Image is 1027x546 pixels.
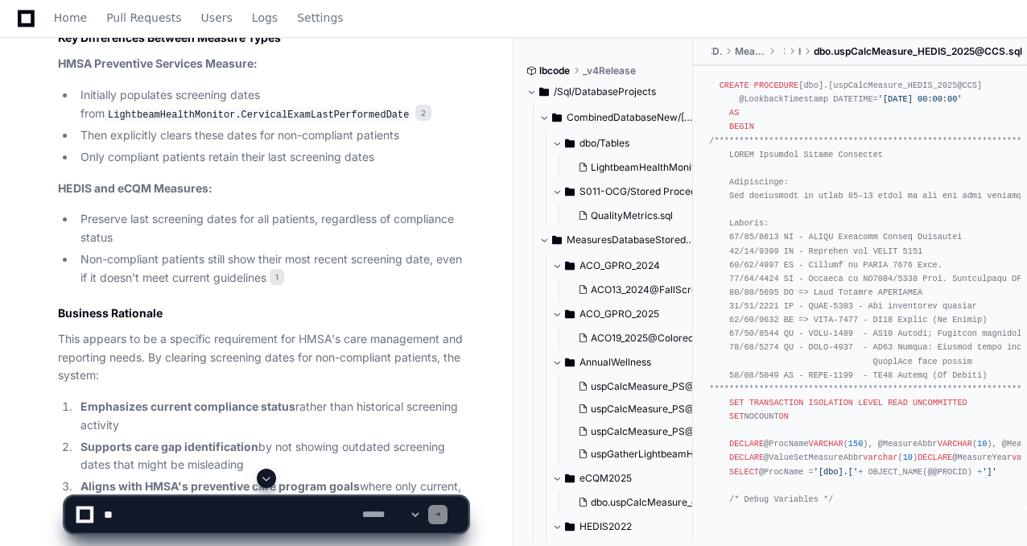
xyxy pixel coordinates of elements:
strong: Supports care gap identification [80,440,258,453]
span: LightbeamHealthMonitor.sql [591,161,719,174]
svg: Directory [552,108,562,127]
span: TRANSACTION [749,398,804,407]
h2: Business Rationale [58,305,468,321]
li: Preserve last screening dates for all patients, regardless of compliance status [76,210,468,247]
span: SET [729,398,744,407]
span: uspCalcMeasure_PS@ColorecScrCalYear.sql [591,425,798,438]
svg: Directory [565,353,575,372]
span: 2 [415,105,431,121]
span: BEGIN [729,122,754,131]
span: PROCEDURE [754,81,798,90]
li: Then explicitly clears these dates for non-compliant patients [76,126,468,145]
button: dbo/Tables [552,130,707,156]
span: VARCHAR [938,439,972,449]
svg: Directory [552,230,562,250]
span: uspCalcMeasure_PS@CCS.sql [591,403,731,416]
span: Home [54,13,87,23]
button: MeasuresDatabaseStoredProcedures/dbo/Measures [539,227,694,253]
span: ON [779,412,789,421]
li: Non-compliant patients still show their most recent screening date, even if it doesn't meet curre... [76,250,468,287]
button: uspGatherLightbeamHealthDataFast.sql [571,443,710,465]
span: 1 [270,269,284,285]
span: S011-OCG/Stored Procedures [579,185,707,198]
button: LightbeamHealthMonitor.sql [571,156,710,179]
button: S011-OCG/Stored Procedures [552,179,707,205]
span: 10 [977,439,987,449]
span: 10 [903,453,913,462]
span: AS [729,108,739,118]
span: /Sql/DatabaseProjects [554,85,656,98]
span: ACO13_2024@FallScreen.sql [591,283,724,296]
li: Only compliant patients retain their last screening dates [76,148,468,167]
span: MeasuresDatabaseStoredProcedures [735,45,765,58]
span: VARCHAR [809,439,843,449]
span: DECLARE [918,453,952,462]
span: ISOLATION [809,398,853,407]
svg: Directory [539,82,549,101]
span: uspCalcMeasure_PS@BCS.sql [591,380,730,393]
strong: Emphasizes current compliance status [80,399,295,413]
li: rather than historical screening activity [76,398,468,435]
span: SELECT [729,467,759,477]
span: LEVEL [858,398,883,407]
span: SET [729,412,744,421]
span: Logs [252,13,278,23]
span: varchar [863,453,897,462]
span: CREATE [720,81,749,90]
strong: HEDIS and eCQM Measures: [58,181,212,195]
button: ACO19_2025@ColorecScr.sql [571,327,710,350]
span: '[DATE] 00:00:00' [878,94,963,104]
span: READ [888,398,908,407]
span: ACO_GPRO_2024 [579,259,660,272]
span: AnnualWellness [579,356,651,369]
span: UNCOMMITTED [913,398,967,407]
span: ACO_GPRO_2025 [579,308,659,321]
code: LightbeamHealthMonitor.CervicalExamLastPerformedDate [105,108,412,122]
span: _v4Release [583,64,636,77]
button: AnnualWellness [552,350,707,375]
li: by not showing outdated screening dates that might be misleading [76,438,468,475]
span: ']' [982,467,996,477]
span: CombinedDatabaseNew/[PERSON_NAME] [567,111,694,124]
button: eCQM2025 [552,465,707,491]
span: Users [201,13,233,23]
span: MeasuresDatabaseStoredProcedures/dbo/Measures [567,234,694,246]
span: 150 [848,439,863,449]
button: /Sql/DatabaseProjects [526,79,681,105]
button: uspCalcMeasure_PS@CCS.sql [571,398,710,420]
p: This appears to be a specific requirement for HMSA's care management and reporting needs. By clea... [58,330,468,385]
span: dbo.uspCalcMeasure_HEDIS_2025@CCS.sql [814,45,1022,58]
li: Initially populates screening dates from [76,86,468,123]
span: DECLARE [729,453,764,462]
span: uspGatherLightbeamHealthDataFast.sql [591,448,773,461]
svg: Directory [565,134,575,153]
span: ACO19_2025@ColorecScr.sql [591,332,724,345]
span: HEDIS2025 [798,45,801,58]
button: ACO_GPRO_2024 [552,253,707,279]
button: QualityMetrics.sql [571,205,697,227]
button: ACO13_2024@FallScreen.sql [571,279,710,301]
span: lbcode [539,64,570,77]
button: ACO_GPRO_2025 [552,301,707,327]
strong: HMSA Preventive Services Measure: [58,56,258,70]
svg: Directory [565,304,575,324]
button: uspCalcMeasure_PS@BCS.sql [571,375,710,398]
svg: Directory [565,182,575,201]
svg: Directory [565,256,575,275]
span: '[dbo].[' [814,467,858,477]
span: dbo/Tables [579,137,629,150]
button: CombinedDatabaseNew/[PERSON_NAME] [539,105,694,130]
span: Settings [297,13,343,23]
span: DatabaseProjects [712,45,721,58]
span: DECLARE [729,439,764,449]
button: uspCalcMeasure_PS@ColorecScrCalYear.sql [571,420,710,443]
span: Pull Requests [106,13,181,23]
span: QualityMetrics.sql [591,209,673,222]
